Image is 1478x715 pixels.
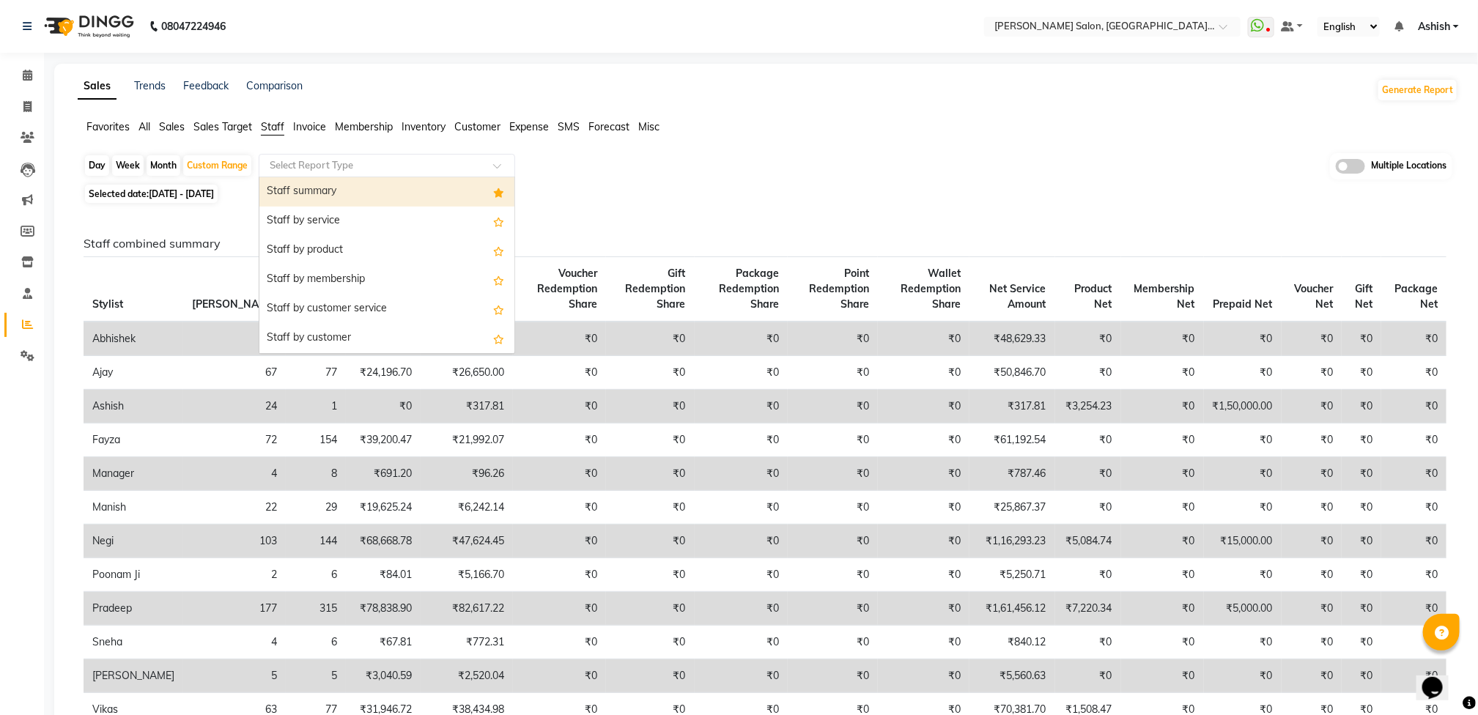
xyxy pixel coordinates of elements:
[1282,390,1342,423] td: ₹0
[1342,558,1381,592] td: ₹0
[335,120,393,133] span: Membership
[1282,592,1342,626] td: ₹0
[606,322,695,356] td: ₹0
[1075,282,1112,311] span: Product Net
[286,659,346,693] td: 5
[537,267,597,311] span: Voucher Redemption Share
[788,423,878,457] td: ₹0
[84,390,183,423] td: Ashish
[969,457,1055,491] td: ₹787.46
[183,356,286,390] td: 67
[183,626,286,659] td: 4
[1204,423,1282,457] td: ₹0
[1121,592,1204,626] td: ₹0
[421,626,514,659] td: ₹772.31
[346,626,421,659] td: ₹67.81
[1204,322,1282,356] td: ₹0
[1342,356,1381,390] td: ₹0
[1381,423,1446,457] td: ₹0
[878,558,969,592] td: ₹0
[606,457,695,491] td: ₹0
[513,592,606,626] td: ₹0
[493,242,504,259] span: Add this report to Favorites List
[558,120,580,133] span: SMS
[149,188,214,199] span: [DATE] - [DATE]
[788,525,878,558] td: ₹0
[878,390,969,423] td: ₹0
[1342,457,1381,491] td: ₹0
[513,626,606,659] td: ₹0
[346,659,421,693] td: ₹3,040.59
[421,491,514,525] td: ₹6,242.14
[788,390,878,423] td: ₹0
[1381,457,1446,491] td: ₹0
[84,525,183,558] td: Negi
[286,558,346,592] td: 6
[92,297,123,311] span: Stylist
[1342,423,1381,457] td: ₹0
[421,592,514,626] td: ₹82,617.22
[513,525,606,558] td: ₹0
[969,423,1055,457] td: ₹61,192.54
[606,659,695,693] td: ₹0
[85,155,109,176] div: Day
[513,659,606,693] td: ₹0
[1055,390,1121,423] td: ₹3,254.23
[1204,626,1282,659] td: ₹0
[84,659,183,693] td: [PERSON_NAME]
[1381,558,1446,592] td: ₹0
[695,626,788,659] td: ₹0
[1204,491,1282,525] td: ₹0
[1381,525,1446,558] td: ₹0
[1282,457,1342,491] td: ₹0
[1055,558,1121,592] td: ₹0
[85,185,218,203] span: Selected date:
[1121,322,1204,356] td: ₹0
[695,592,788,626] td: ₹0
[1121,423,1204,457] td: ₹0
[1381,592,1446,626] td: ₹0
[1282,322,1342,356] td: ₹0
[606,356,695,390] td: ₹0
[259,177,514,207] div: Staff summary
[1378,80,1457,100] button: Generate Report
[990,282,1046,311] span: Net Service Amount
[346,356,421,390] td: ₹24,196.70
[1055,322,1121,356] td: ₹0
[286,525,346,558] td: 144
[84,322,183,356] td: Abhishek
[259,265,514,294] div: Staff by membership
[606,592,695,626] td: ₹0
[878,491,969,525] td: ₹0
[1055,525,1121,558] td: ₹5,084.74
[259,324,514,353] div: Staff by customer
[421,457,514,491] td: ₹96.26
[346,390,421,423] td: ₹0
[788,322,878,356] td: ₹0
[878,626,969,659] td: ₹0
[695,491,788,525] td: ₹0
[261,120,284,133] span: Staff
[159,120,185,133] span: Sales
[147,155,180,176] div: Month
[1121,491,1204,525] td: ₹0
[1282,525,1342,558] td: ₹0
[346,525,421,558] td: ₹68,668.78
[1055,423,1121,457] td: ₹0
[78,73,117,100] a: Sales
[286,356,346,390] td: 77
[606,423,695,457] td: ₹0
[493,212,504,230] span: Add this report to Favorites List
[493,183,504,201] span: Added to Favorites
[421,423,514,457] td: ₹21,992.07
[84,592,183,626] td: Pradeep
[183,423,286,457] td: 72
[1213,297,1273,311] span: Prepaid Net
[192,297,277,311] span: [PERSON_NAME]
[183,457,286,491] td: 4
[513,390,606,423] td: ₹0
[878,457,969,491] td: ₹0
[513,322,606,356] td: ₹0
[1121,457,1204,491] td: ₹0
[37,6,138,47] img: logo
